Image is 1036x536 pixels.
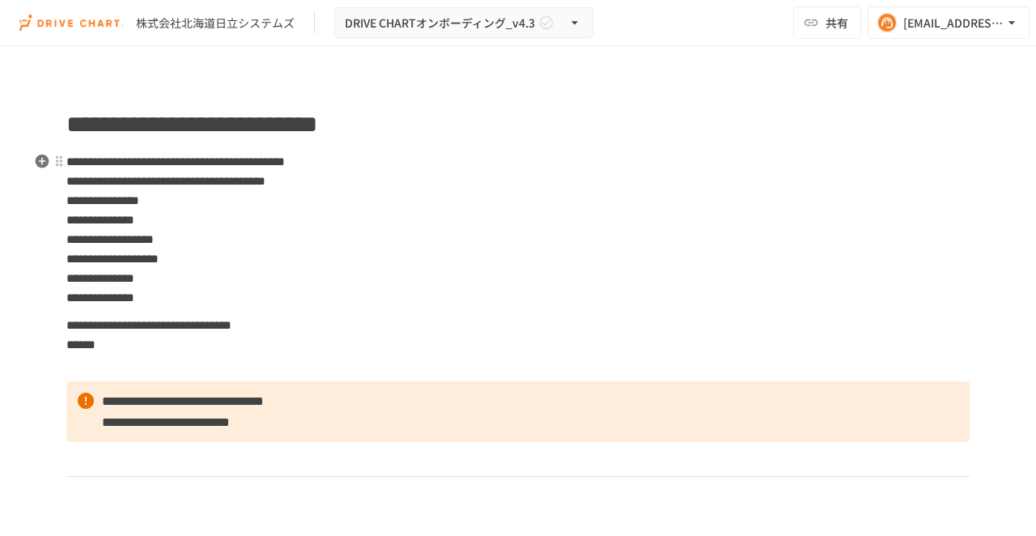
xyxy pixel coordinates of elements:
span: 共有 [826,14,848,32]
div: 株式会社北海道日立システムズ [136,15,295,32]
span: DRIVE CHARTオンボーディング_v4.3 [345,13,535,33]
img: i9VDDS9JuLRLX3JIUyK59LcYp6Y9cayLPHs4hOxMB9W [19,10,123,36]
div: [EMAIL_ADDRESS][DOMAIN_NAME] [903,13,1004,33]
button: [EMAIL_ADDRESS][DOMAIN_NAME] [868,6,1030,39]
button: DRIVE CHARTオンボーディング_v4.3 [334,7,593,39]
button: 共有 [793,6,861,39]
